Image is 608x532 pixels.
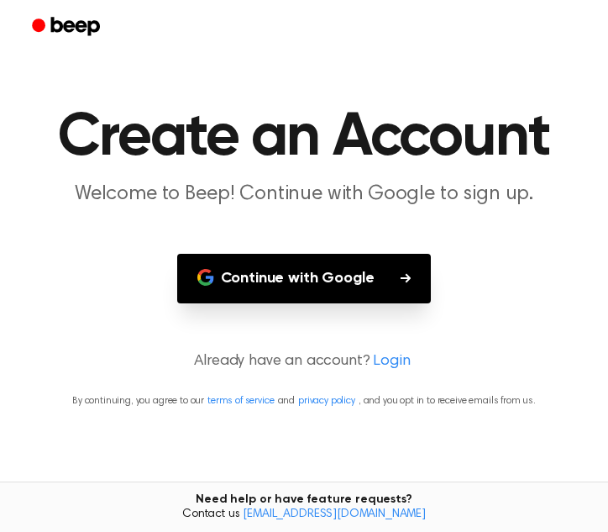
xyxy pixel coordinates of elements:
[207,396,274,406] a: terms of service
[20,11,115,44] a: Beep
[20,350,588,373] p: Already have an account?
[298,396,355,406] a: privacy policy
[20,393,588,408] p: By continuing, you agree to our and , and you opt in to receive emails from us.
[10,508,598,523] span: Contact us
[20,108,588,168] h1: Create an Account
[243,508,426,520] a: [EMAIL_ADDRESS][DOMAIN_NAME]
[177,254,432,303] button: Continue with Google
[373,350,410,373] a: Login
[20,182,588,207] p: Welcome to Beep! Continue with Google to sign up.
